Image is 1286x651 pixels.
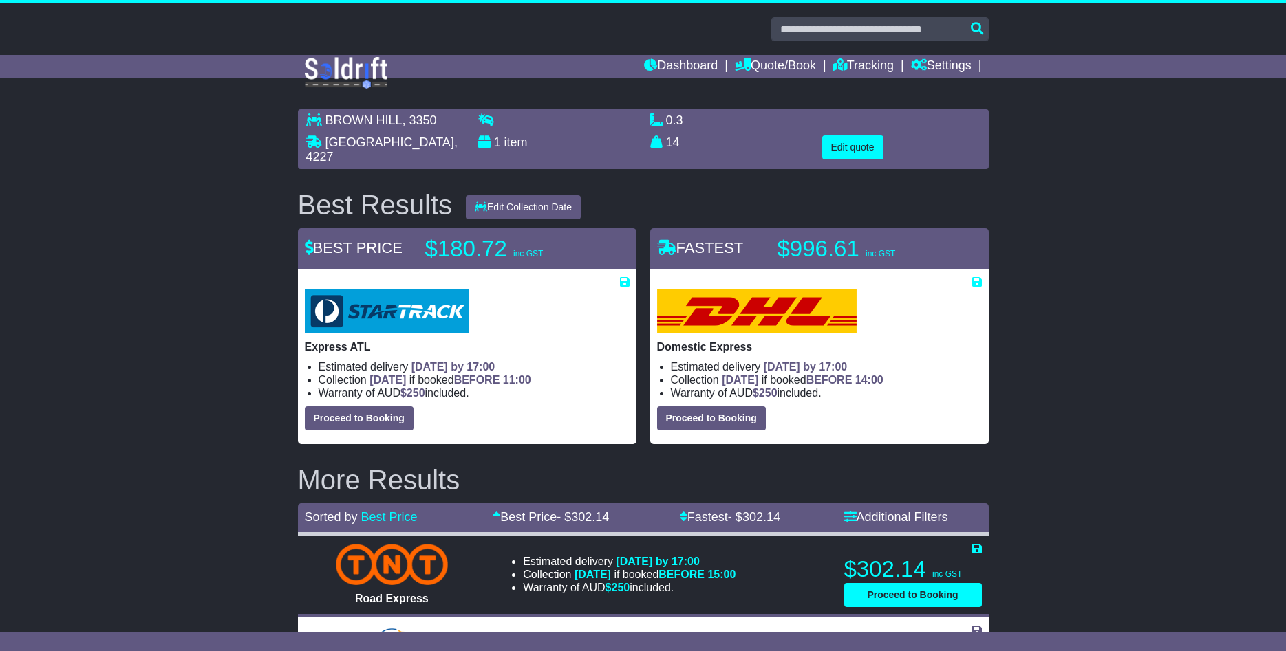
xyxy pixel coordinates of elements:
a: Additional Filters [844,510,948,524]
span: FASTEST [657,239,744,256]
button: Edit Collection Date [466,195,581,219]
button: Proceed to Booking [305,406,414,430]
span: BEFORE [658,569,705,580]
span: [GEOGRAPHIC_DATA] [325,135,454,149]
span: [DATE] [575,569,611,580]
span: if booked [369,374,531,386]
span: Road Express [355,593,429,604]
h2: More Results [298,465,989,495]
p: $302.14 [844,555,982,583]
span: , 3350 [403,113,437,127]
span: BROWN HILL [325,113,403,127]
span: $ [400,387,425,399]
div: Best Results [291,190,460,220]
span: [DATE] [369,374,406,386]
button: Proceed to Booking [657,406,766,430]
span: 250 [612,582,630,593]
li: Collection [671,373,982,386]
a: Dashboard [644,55,718,78]
li: Estimated delivery [523,555,736,568]
span: 11:00 [503,374,531,386]
span: 14 [666,135,680,149]
p: $180.72 [425,235,597,263]
span: inc GST [513,249,543,258]
span: 1 [494,135,501,149]
span: BEST PRICE [305,239,403,256]
a: Tracking [833,55,894,78]
span: item [504,135,528,149]
li: Warranty of AUD included. [523,581,736,594]
span: 250 [759,387,778,399]
span: Sorted by [305,510,358,524]
li: Estimated delivery [671,360,982,373]
img: TNT Domestic: Road Express [336,544,448,585]
button: Edit quote [822,135,883,159]
p: Express ATL [305,340,630,353]
li: Collection [319,373,630,386]
p: Domestic Express [657,340,982,353]
a: Fastest- $302.14 [680,510,780,524]
button: Proceed to Booking [844,583,982,607]
img: StarTrack: Express ATL [305,289,469,333]
li: Estimated delivery [319,360,630,373]
span: inc GST [866,249,895,258]
span: [DATE] [722,374,758,386]
span: if booked [575,569,736,580]
li: Collection [523,568,736,581]
a: Quote/Book [735,55,816,78]
span: [DATE] by 17:00 [764,361,848,373]
span: 250 [407,387,425,399]
span: 15:00 [707,569,736,580]
img: DHL: Domestic Express [657,289,857,333]
span: BEFORE [806,374,853,386]
span: BEFORE [454,374,500,386]
span: $ [606,582,630,593]
span: [DATE] by 17:00 [616,555,700,567]
span: , 4227 [306,135,458,164]
span: [DATE] by 17:00 [411,361,495,373]
p: $996.61 [778,235,950,263]
span: - $ [728,510,780,524]
span: if booked [722,374,883,386]
span: 14:00 [855,374,883,386]
a: Best Price- $302.14 [493,510,609,524]
li: Warranty of AUD included. [319,386,630,399]
span: inc GST [932,569,962,579]
span: $ [753,387,778,399]
span: 0.3 [666,113,683,127]
a: Settings [911,55,972,78]
span: 302.14 [571,510,609,524]
span: - $ [557,510,609,524]
a: Best Price [361,510,418,524]
span: 302.14 [742,510,780,524]
li: Warranty of AUD included. [671,386,982,399]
